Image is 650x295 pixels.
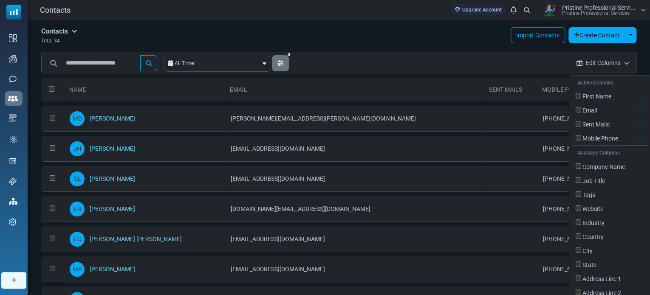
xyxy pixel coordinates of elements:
[539,136,617,162] td: [PHONE_NUMBER]
[9,55,17,62] img: campaigns-icon.png
[582,93,611,100] span: First Name
[70,262,85,277] span: MR
[9,135,18,144] img: workflow.svg
[89,175,135,182] a: [PERSON_NAME]
[9,157,17,165] img: landing_pages.svg
[582,247,593,254] span: City
[9,75,17,83] img: sms-icon.png
[582,177,605,184] span: Job Title
[230,86,247,93] a: Email
[9,218,17,226] img: settings-icon.svg
[175,55,261,71] div: All Time
[582,219,605,226] span: Industry
[539,4,560,17] img: User Logo
[539,196,617,222] td: [PHONE_NUMBER]
[226,196,486,222] td: [DOMAIN_NAME][EMAIL_ADDRESS][DOMAIN_NAME]
[226,136,486,162] td: [EMAIL_ADDRESS][DOMAIN_NAME]
[54,38,60,44] span: 34
[542,86,585,93] span: translation missing: en.crm_contacts.form.list_header.mobile_phone
[226,106,486,132] td: [PERSON_NAME][EMAIL_ADDRESS][PERSON_NAME][DOMAIN_NAME]
[562,11,630,16] span: Pristine Professional Services
[582,135,618,142] span: Mobile Phone
[226,166,486,192] td: [EMAIL_ADDRESS][DOMAIN_NAME]
[582,191,595,198] span: Tags
[539,166,617,192] td: [PHONE_NUMBER]
[272,55,289,71] button: 0
[40,4,71,16] span: Contacts
[70,171,85,186] span: SL
[6,5,21,20] img: mailsoftly_icon_blue_white.svg
[69,86,85,93] a: Name
[582,107,597,114] span: Email
[582,233,604,240] span: Country
[571,146,648,156] h5: Available Columns
[89,236,181,242] a: [PERSON_NAME] [PERSON_NAME]
[89,266,135,273] a: [PERSON_NAME]
[582,261,596,268] span: State
[582,163,625,170] span: Company Name
[89,115,135,122] a: [PERSON_NAME]
[41,38,53,44] span: Total
[8,96,18,101] img: contacts-icon-active.svg
[70,232,85,247] span: LC
[70,111,85,126] span: MD
[284,51,294,59] span: 0
[451,4,506,15] a: Upgrade Account
[226,256,486,282] td: [EMAIL_ADDRESS][DOMAIN_NAME]
[70,141,85,156] span: JH
[9,177,17,185] img: support-icon.svg
[542,86,585,93] a: Mobile Phone
[582,205,603,212] span: Website
[562,5,636,11] span: Pristine Professional Servi...
[89,145,135,152] a: [PERSON_NAME]
[539,226,617,252] td: [PHONE_NUMBER]
[89,205,135,212] a: [PERSON_NAME]
[41,27,77,35] h5: Contacts
[539,256,617,282] td: [PHONE_NUMBER]
[9,114,17,122] img: email-templates-icon.svg
[511,27,565,43] a: Import Contacts
[539,4,646,17] a: User Logo Pristine Professional Servi... Pristine Professional Services
[70,202,85,216] span: LR
[539,106,617,132] td: [PHONE_NUMBER]
[489,86,522,93] a: Sent Mails
[570,52,636,74] button: Edit Columns
[226,226,486,252] td: [EMAIL_ADDRESS][DOMAIN_NAME]
[582,121,610,128] span: Sent Mails
[571,80,648,86] h5: Active Columns
[9,34,17,42] img: dashboard-icon.svg
[568,27,625,43] button: Create Contact
[582,275,621,282] span: Address Line 1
